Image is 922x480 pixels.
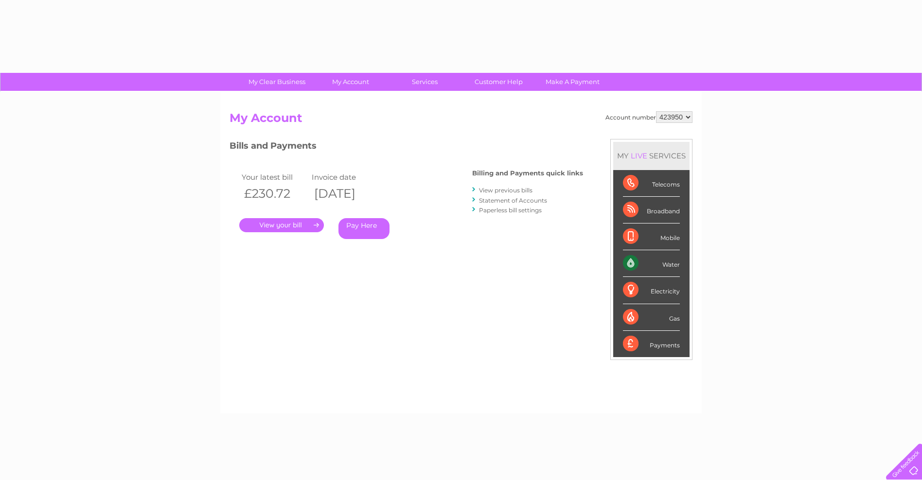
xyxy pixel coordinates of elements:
[239,218,324,232] a: .
[629,151,649,160] div: LIVE
[237,73,317,91] a: My Clear Business
[623,277,680,304] div: Electricity
[385,73,465,91] a: Services
[623,304,680,331] div: Gas
[532,73,613,91] a: Make A Payment
[459,73,539,91] a: Customer Help
[605,111,692,123] div: Account number
[472,170,583,177] h4: Billing and Payments quick links
[311,73,391,91] a: My Account
[623,223,680,250] div: Mobile
[239,184,309,204] th: £230.72
[309,184,379,204] th: [DATE]
[623,250,680,277] div: Water
[479,187,532,194] a: View previous bills
[623,331,680,357] div: Payments
[479,206,542,214] a: Paperless bill settings
[479,197,547,204] a: Statement of Accounts
[338,218,390,239] a: Pay Here
[309,171,379,184] td: Invoice date
[230,139,583,156] h3: Bills and Payments
[623,170,680,197] div: Telecoms
[613,142,690,170] div: MY SERVICES
[230,111,692,130] h2: My Account
[623,197,680,223] div: Broadband
[239,171,309,184] td: Your latest bill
